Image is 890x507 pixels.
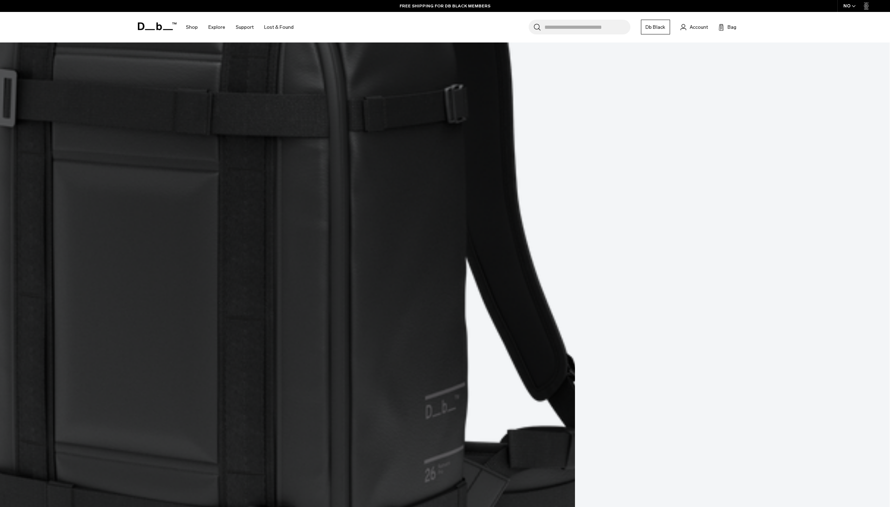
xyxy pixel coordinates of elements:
a: Account [681,23,708,31]
a: Shop [186,15,198,40]
a: FREE SHIPPING FOR DB BLACK MEMBERS [400,3,490,9]
a: Support [236,15,254,40]
a: Explore [208,15,225,40]
span: Bag [728,24,736,31]
button: Bag [718,23,736,31]
a: Lost & Found [264,15,294,40]
nav: Main Navigation [181,12,299,42]
span: Account [690,24,708,31]
a: Db Black [641,20,670,34]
